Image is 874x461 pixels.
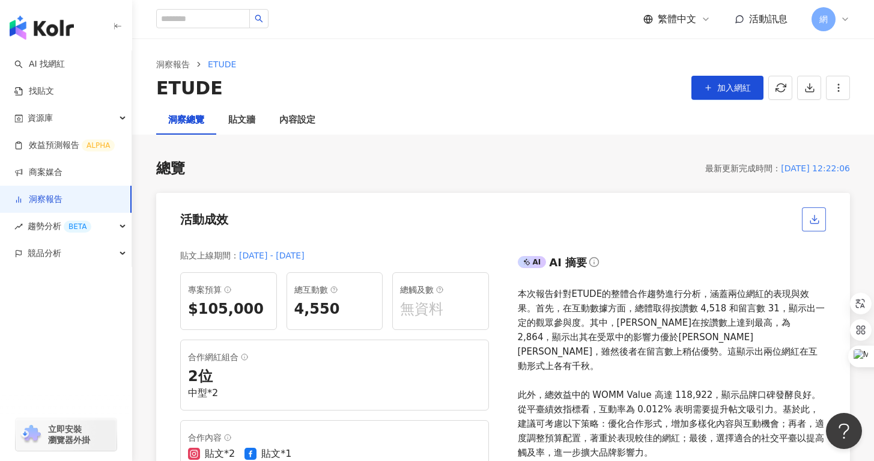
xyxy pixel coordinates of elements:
div: 合作內容 [188,430,481,445]
div: AIAI 摘要 [518,253,827,277]
div: BETA [64,221,91,233]
a: 商案媒合 [14,166,62,179]
div: 4,550 [294,299,375,320]
div: 洞察總覽 [168,113,204,127]
span: 繁體中文 [658,13,696,26]
span: 加入網紅 [717,83,751,93]
div: 貼文上線期間 ： [180,248,239,263]
img: logo [10,16,74,40]
div: 總觸及數 [400,282,481,297]
div: ETUDE [156,76,223,101]
span: ETUDE [208,60,236,69]
span: 網 [819,13,828,26]
a: 洞察報告 [14,194,62,206]
a: chrome extension立即安裝 瀏覽器外掛 [16,418,117,451]
div: 無資料 [400,299,481,320]
div: 最新更新完成時間 ： [705,161,781,176]
div: AI [518,256,547,268]
div: [DATE] 12:22:06 [781,161,850,176]
div: $105,000 [188,299,269,320]
span: search [255,14,263,23]
a: 洞察報告 [154,58,192,71]
span: 活動訊息 [749,13,788,25]
div: 2 位 [188,367,481,387]
div: 本次報告針對ETUDE的整體合作趨勢進行分析，涵蓋兩位網紅的表現與效果。首先，在互動數據方面，總體取得按讚數 4,518 和留言數 31，顯示出一定的觀眾參與度。其中，[PERSON_NAME]... [518,287,827,460]
img: chrome extension [19,425,43,444]
a: 找貼文 [14,85,54,97]
a: 效益預測報告ALPHA [14,139,115,151]
div: 貼文牆 [228,113,255,127]
div: 專案預算 [188,282,269,297]
iframe: Help Scout Beacon - Open [826,413,862,449]
div: 合作網紅組合 [188,350,481,364]
span: 資源庫 [28,105,53,132]
span: 趨勢分析 [28,213,91,240]
div: AI 摘要 [549,255,587,270]
div: 總覽 [156,159,185,179]
div: 活動成效 [180,211,228,228]
a: searchAI 找網紅 [14,58,65,70]
span: 立即安裝 瀏覽器外掛 [48,424,90,445]
div: [DATE] - [DATE] [239,248,305,263]
span: rise [14,222,23,231]
div: 總互動數 [294,282,375,297]
button: 加入網紅 [691,76,763,100]
div: 內容設定 [279,113,315,127]
span: 競品分析 [28,240,61,267]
